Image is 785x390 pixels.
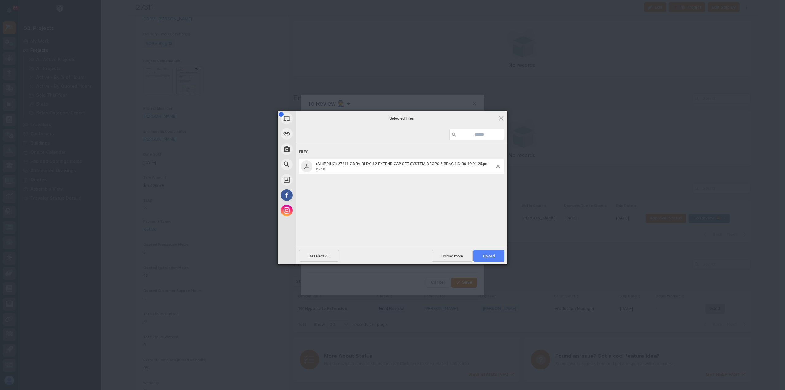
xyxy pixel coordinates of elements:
div: Instagram [278,203,351,218]
div: Files [299,146,504,158]
div: Web Search [278,157,351,172]
span: 1 [279,112,284,117]
div: Facebook [278,187,351,203]
div: Unsplash [278,172,351,187]
span: (SHIPPING) 27311-GDRV-BLDG 12-EXTEND CAP SET SYSTEM-DROPS & BRACING-R0-10.01.25.pdf [314,161,496,172]
div: My Device [278,111,351,126]
span: 67KB [316,167,325,171]
div: Take Photo [278,141,351,157]
span: Upload more [432,250,473,262]
div: Link (URL) [278,126,351,141]
span: Click here or hit ESC to close picker [498,115,504,122]
span: Selected Files [340,115,463,121]
span: (SHIPPING) 27311-GDRV-BLDG 12-EXTEND CAP SET SYSTEM-DROPS & BRACING-R0-10.01.25.pdf [316,161,489,166]
span: Deselect All [299,250,339,262]
span: Upload [473,250,504,262]
span: Upload [483,254,495,258]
